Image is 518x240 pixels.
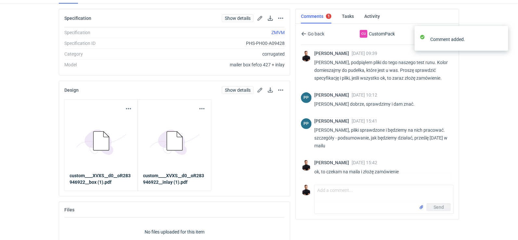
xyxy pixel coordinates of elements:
[346,30,409,38] div: CustomPack
[198,105,206,113] button: Actions
[64,87,79,93] h2: Design
[222,14,253,22] a: Show details
[301,51,312,61] img: Tomasz Kubiak
[352,160,377,165] span: [DATE] 15:42
[301,185,312,195] img: Tomasz Kubiak
[328,14,330,19] div: 1
[64,40,152,47] div: Specification ID
[266,86,274,94] a: Download design
[277,86,285,94] button: Actions
[256,14,264,22] button: Edit spec
[499,36,503,43] button: close
[306,32,324,36] span: Go back
[125,105,133,113] button: Actions
[152,51,285,57] div: corrugated
[64,51,152,57] div: Category
[301,9,331,23] a: Comments1
[64,29,152,36] div: Specification
[301,160,312,171] img: Tomasz Kubiak
[143,173,206,186] a: custom____XVXS__d0__oR283946922__inlay (1).pdf
[143,173,204,185] strong: custom____XVXS__d0__oR283946922__inlay (1).pdf
[152,40,285,47] div: PHS-PH00-A09428
[352,118,377,124] span: [DATE] 15:41
[352,51,377,56] span: [DATE] 09:39
[301,92,312,103] figcaption: PP
[314,168,448,176] p: ok, to czekam na maila i złożę zamówienie
[427,203,451,211] button: Send
[360,30,368,38] figcaption: Cu
[314,160,352,165] span: [PERSON_NAME]
[342,9,354,23] a: Tasks
[271,30,285,35] a: ZMVM
[301,118,312,129] div: Paweł Puch
[301,118,312,129] figcaption: PP
[145,229,204,235] p: No files uploaded for this item
[364,9,380,23] a: Activity
[301,92,312,103] div: Paweł Puch
[277,14,285,22] button: Actions
[64,16,91,21] h2: Specification
[70,173,131,185] strong: custom____XVXS__d0__oR283946922__box (1).pdf
[222,86,253,94] a: Show details
[70,173,133,186] a: custom____XVXS__d0__oR283946922__box (1).pdf
[64,61,152,68] div: Model
[434,205,444,209] span: Send
[266,14,274,22] button: Download specification
[352,92,377,98] span: [DATE] 10:12
[314,126,448,150] p: [PERSON_NAME], pliki sprawdzone i będziemy na nich pracować. szczegóły - podsumowanie, jak będzie...
[314,118,352,124] span: [PERSON_NAME]
[360,30,368,38] div: CustomPack
[314,100,448,108] p: [PERSON_NAME] dobrze, sprawdzimy i dam znać.
[301,30,325,38] button: Go back
[314,92,352,98] span: [PERSON_NAME]
[314,59,448,82] p: [PERSON_NAME], podpiąłem pliki do tego naszego test runu. Kolor domieszajmy do pudełka, które jes...
[314,51,352,56] span: [PERSON_NAME]
[430,36,499,43] div: Comment added.
[64,207,74,212] h2: Files
[152,61,285,68] div: mailer box fefco 427 + inlay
